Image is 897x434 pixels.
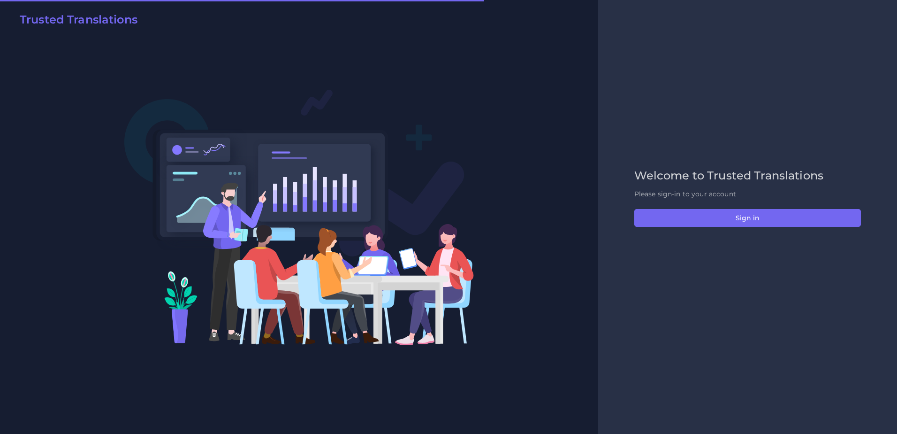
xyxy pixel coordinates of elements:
button: Sign in [634,209,861,227]
img: Login V2 [124,89,474,346]
p: Please sign-in to your account [634,189,861,199]
h2: Trusted Translations [20,13,137,27]
h2: Welcome to Trusted Translations [634,169,861,183]
a: Trusted Translations [13,13,137,30]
